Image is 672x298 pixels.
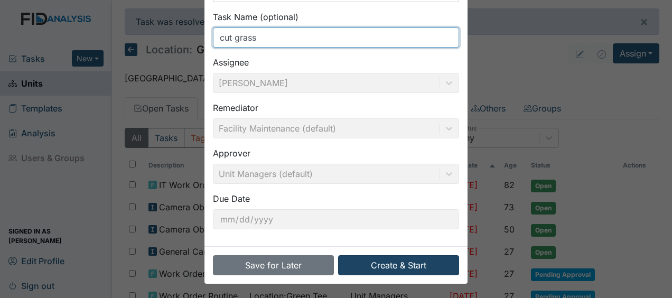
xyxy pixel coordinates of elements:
[338,255,459,275] button: Create & Start
[213,11,298,23] label: Task Name (optional)
[213,147,250,160] label: Approver
[213,255,334,275] button: Save for Later
[213,192,250,205] label: Due Date
[213,101,258,114] label: Remediator
[213,56,249,69] label: Assignee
